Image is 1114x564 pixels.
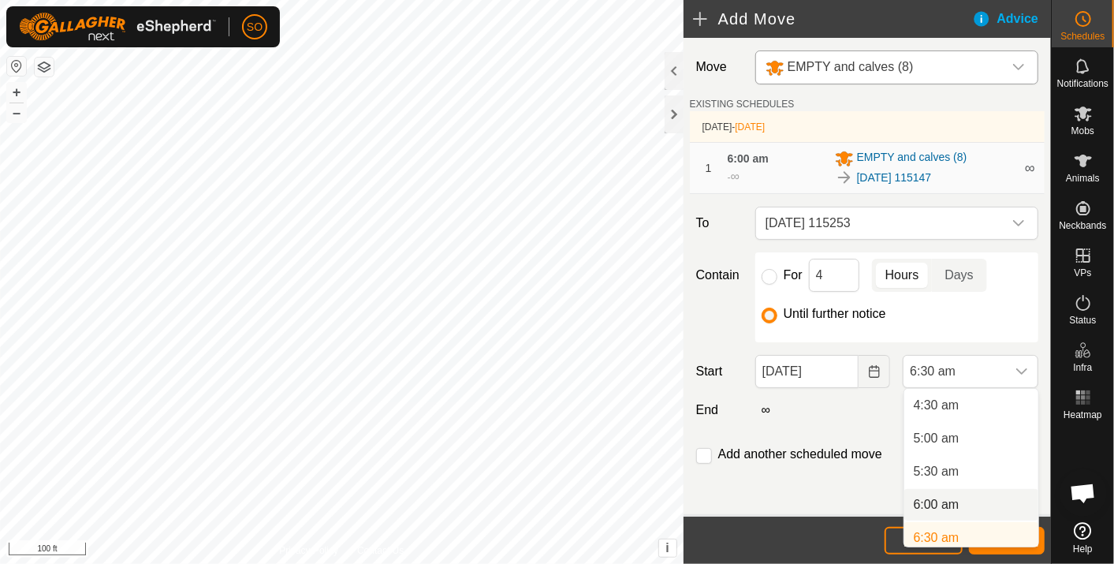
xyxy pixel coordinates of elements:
span: [DATE] [702,121,732,133]
a: Help [1052,516,1114,560]
span: EMPTY and calves [759,51,1003,84]
div: Advice [972,9,1051,28]
span: EMPTY and calves (8) [788,60,914,73]
h2: Add Move [693,9,972,28]
span: Days [944,266,973,285]
label: ∞ [755,403,777,416]
button: Reset Map [7,57,26,76]
span: ∞ [731,170,740,183]
label: EXISTING SCHEDULES [690,97,795,111]
span: i [665,541,669,555]
span: 2025-10-02 115253 [759,207,1003,239]
label: End [690,401,749,420]
span: VPs [1074,268,1091,278]
span: [DATE] [736,121,766,133]
img: Gallagher Logo [19,13,216,41]
span: Animals [1066,174,1100,183]
li: 5:00 am [904,423,1038,454]
label: To [690,207,749,240]
span: Help [1073,544,1093,554]
span: 4:30 am [914,396,959,415]
label: Start [690,362,749,381]
div: - [728,167,740,186]
button: Cancel [885,527,963,555]
span: 6:30 am [914,529,959,547]
li: 4:30 am [904,390,1038,421]
span: 1 [706,162,712,174]
img: To [835,168,854,187]
span: Neckbands [1059,221,1106,230]
span: 6:00 am [728,152,769,165]
span: Schedules [1060,32,1105,41]
div: dropdown trigger [1006,356,1038,387]
li: 6:00 am [904,489,1038,521]
span: Infra [1073,363,1092,372]
span: 6:00 am [914,495,959,514]
span: Heatmap [1064,410,1102,420]
a: Contact Us [357,543,404,558]
span: 5:00 am [914,429,959,448]
label: Add another scheduled move [718,448,882,461]
div: dropdown trigger [1003,51,1034,84]
a: Privacy Policy [279,543,338,558]
span: Status [1069,316,1096,325]
button: Choose Date [859,355,890,388]
span: SO [247,19,263,35]
li: 6:30 am [904,522,1038,554]
button: Map Layers [35,58,54,77]
span: EMPTY and calves (8) [857,149,967,168]
li: 5:30 am [904,456,1038,487]
button: i [659,540,676,557]
a: [DATE] 115147 [857,170,932,186]
div: Open chat [1060,469,1107,517]
span: 6:30 am [903,356,1006,387]
div: dropdown trigger [1003,207,1034,239]
span: 5:30 am [914,462,959,481]
span: Notifications [1057,79,1108,88]
button: + [7,83,26,102]
span: ∞ [1025,160,1035,176]
label: For [784,269,803,282]
label: Until further notice [784,308,886,320]
span: Mobs [1071,126,1094,136]
span: - [732,121,766,133]
button: – [7,103,26,122]
label: Move [690,50,749,84]
label: Contain [690,266,749,285]
span: Hours [885,266,919,285]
